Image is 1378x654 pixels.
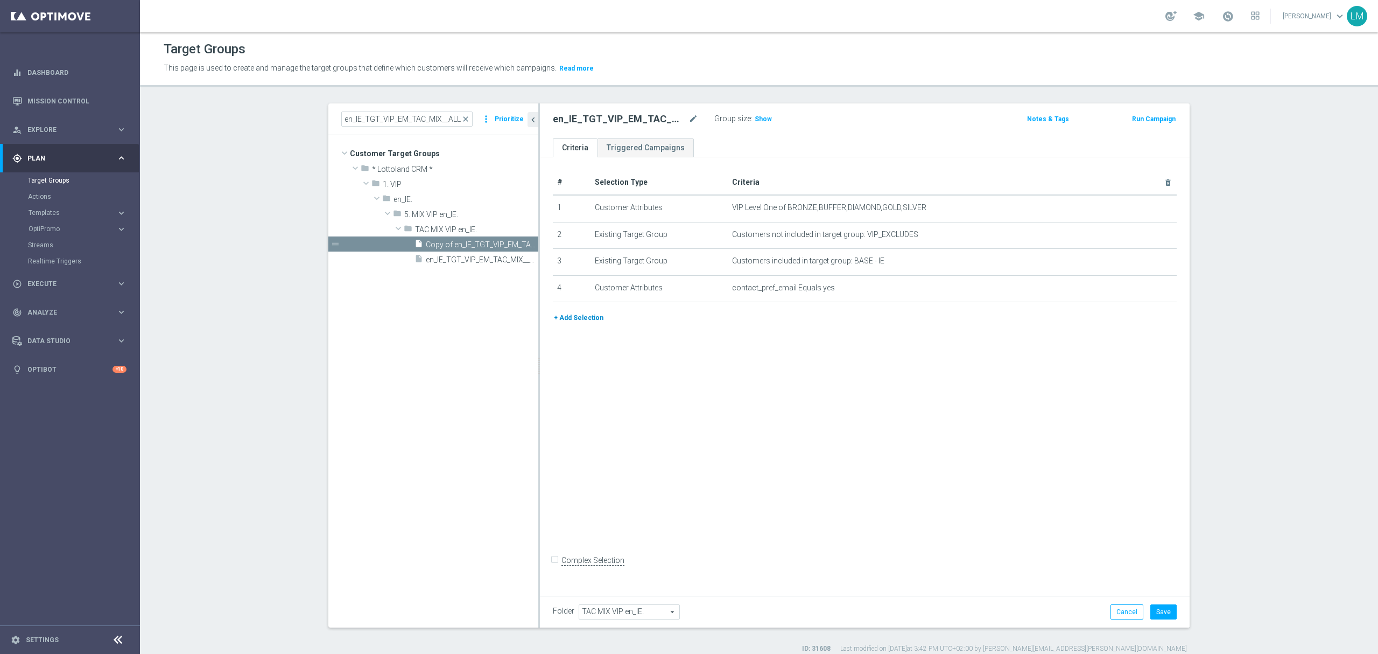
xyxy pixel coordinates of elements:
div: Mission Control [12,87,126,115]
span: Explore [27,127,116,133]
button: play_circle_outline Execute keyboard_arrow_right [12,280,127,288]
td: 3 [553,249,590,276]
i: track_changes [12,308,22,317]
a: Streams [28,241,112,249]
i: person_search [12,125,22,135]
div: LM [1347,6,1367,26]
label: : [751,114,753,123]
i: play_circle_outline [12,279,22,289]
button: lightbulb Optibot +10 [12,365,127,374]
button: person_search Explore keyboard_arrow_right [12,126,127,134]
a: Actions [28,192,112,201]
span: Templates [29,210,106,216]
div: Execute [12,279,116,289]
a: Optibot [27,355,113,384]
a: Target Groups [28,176,112,185]
i: keyboard_arrow_right [116,208,126,218]
button: gps_fixed Plan keyboard_arrow_right [12,154,127,163]
label: Last modified on [DATE] at 3:42 PM UTC+02:00 by [PERSON_NAME][EMAIL_ADDRESS][PERSON_NAME][DOMAIN_... [840,644,1187,653]
i: delete_forever [1164,178,1172,187]
button: Cancel [1110,604,1143,620]
span: Copy of en_IE_TGT_VIP_EM_TAC_MIX__ALL [426,240,538,249]
div: Actions [28,189,139,205]
td: Existing Target Group [590,249,728,276]
div: Plan [12,154,116,163]
span: contact_pref_email Equals yes [732,283,835,293]
button: OptiPromo keyboard_arrow_right [28,225,127,233]
i: folder [361,164,369,176]
a: Dashboard [27,58,126,87]
span: Customer Target Groups [350,146,538,161]
span: * Lottoland CRM * [372,165,538,174]
i: keyboard_arrow_right [116,307,126,317]
td: 2 [553,222,590,249]
span: 5. MIX VIP en_IE. [404,210,538,219]
a: Realtime Triggers [28,257,112,266]
span: Plan [27,155,116,162]
i: lightbulb [12,365,22,374]
i: keyboard_arrow_right [116,336,126,346]
button: Save [1150,604,1177,620]
span: This page is used to create and manage the target groups that define which customers will receive... [164,64,557,72]
td: 4 [553,275,590,302]
div: OptiPromo [29,226,116,232]
div: +10 [113,366,126,373]
td: 1 [553,195,590,222]
a: [PERSON_NAME]keyboard_arrow_down [1282,8,1347,24]
i: keyboard_arrow_right [116,279,126,289]
label: ID: 31608 [802,644,831,653]
label: Complex Selection [561,555,624,566]
i: settings [11,635,20,645]
span: Data Studio [27,338,116,344]
button: track_changes Analyze keyboard_arrow_right [12,308,127,317]
a: Triggered Campaigns [597,138,694,157]
button: Notes & Tags [1026,113,1070,125]
div: Analyze [12,308,116,317]
i: folder [393,209,402,221]
th: Selection Type [590,170,728,195]
label: Group size [714,114,751,123]
i: equalizer [12,68,22,78]
span: Criteria [732,178,760,186]
span: close [461,115,470,123]
span: TAC MIX VIP en_IE. [415,225,538,234]
i: folder [382,194,391,206]
div: equalizer Dashboard [12,68,127,77]
div: Templates [29,210,116,216]
span: school [1193,10,1205,22]
button: Read more [558,62,595,74]
div: Streams [28,237,139,253]
td: Existing Target Group [590,222,728,249]
button: Run Campaign [1131,113,1177,125]
button: Mission Control [12,97,127,106]
button: Prioritize [493,112,525,127]
span: Execute [27,281,116,287]
a: Criteria [553,138,597,157]
button: Templates keyboard_arrow_right [28,208,127,217]
a: Settings [26,637,59,643]
div: Data Studio [12,336,116,346]
div: Realtime Triggers [28,253,139,269]
td: Customer Attributes [590,195,728,222]
i: folder [371,179,380,191]
span: en_IE_TGT_VIP_EM_TAC_MIX__ALL [426,255,538,265]
span: Analyze [27,309,116,316]
i: keyboard_arrow_right [116,224,126,234]
span: OptiPromo [29,226,106,232]
span: Customers included in target group: BASE - IE [732,256,884,266]
div: Templates [28,205,139,221]
div: Dashboard [12,58,126,87]
div: Explore [12,125,116,135]
td: Customer Attributes [590,275,728,302]
button: + Add Selection [553,312,604,324]
i: insert_drive_file [414,239,423,252]
button: chevron_left [528,112,538,127]
th: # [553,170,590,195]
